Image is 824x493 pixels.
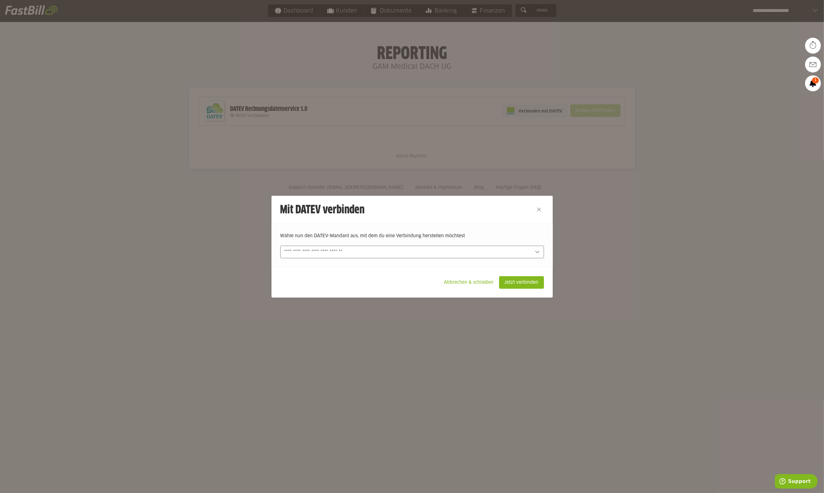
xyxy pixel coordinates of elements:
[805,75,821,91] a: 1
[499,276,544,289] sl-button: Jetzt verbinden
[280,233,544,239] p: Wähle nun den DATEV-Mandant aus, mit dem du eine Verbindung herstellen möchtest
[439,276,499,289] sl-button: Abbrechen & schließen
[775,474,818,490] iframe: Opens a widget where you can find more information
[812,77,819,84] span: 1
